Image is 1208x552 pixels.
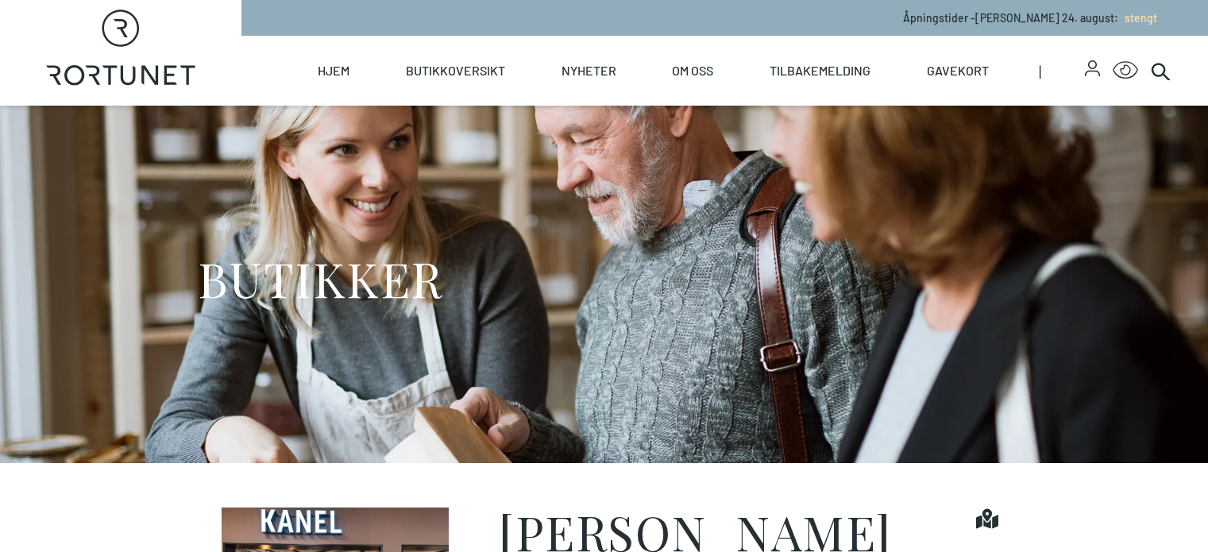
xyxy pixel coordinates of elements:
a: Gavekort [927,36,989,106]
span: stengt [1125,11,1157,25]
a: stengt [1118,11,1157,25]
a: Tilbakemelding [770,36,870,106]
button: Open Accessibility Menu [1113,58,1138,83]
p: Åpningstider - [PERSON_NAME] 24. august : [903,10,1157,26]
a: Om oss [672,36,713,106]
h1: BUTIKKER [198,249,443,308]
span: | [1039,36,1085,106]
a: Butikkoversikt [406,36,505,106]
a: Hjem [318,36,349,106]
a: Nyheter [562,36,616,106]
